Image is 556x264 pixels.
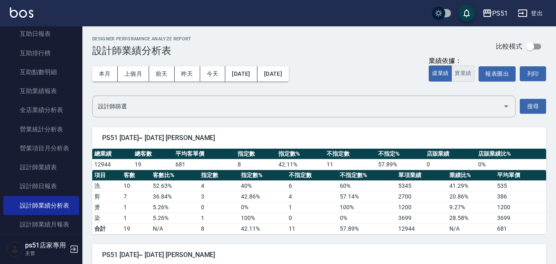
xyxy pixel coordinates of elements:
[287,213,338,223] td: 0
[199,191,239,202] td: 3
[7,241,23,257] img: Person
[151,202,199,213] td: 5.26 %
[199,213,239,223] td: 1
[151,170,199,181] th: 客數比%
[151,213,199,223] td: 5.26 %
[396,191,447,202] td: 2700
[447,191,495,202] td: 20.86 %
[495,191,546,202] td: 386
[514,6,546,21] button: 登出
[92,191,121,202] td: 剪
[447,170,495,181] th: 業績比%
[199,223,239,234] td: 8
[338,180,396,191] td: 60 %
[287,170,338,181] th: 不指定數
[25,250,67,257] p: 主管
[92,66,118,82] button: 本月
[425,159,476,170] td: 0
[92,36,192,42] h2: Designer Perforamnce Analyze Report
[276,159,325,170] td: 42.11 %
[199,170,239,181] th: 指定數
[199,180,239,191] td: 4
[92,170,121,181] th: 項目
[92,45,192,56] h3: 設計師業績分析表
[200,66,226,82] button: 今天
[287,202,338,213] td: 1
[338,170,396,181] th: 不指定數%
[92,223,121,234] td: 合計
[199,202,239,213] td: 0
[429,57,474,65] div: 業績依據：
[3,139,79,158] a: 營業項目月分析表
[133,159,173,170] td: 19
[376,149,424,159] th: 不指定%
[3,120,79,139] a: 營業統計分析表
[447,213,495,223] td: 28.58 %
[338,223,396,234] td: 57.89%
[3,44,79,63] a: 互助排行榜
[149,66,175,82] button: 前天
[287,223,338,234] td: 11
[447,202,495,213] td: 9.27 %
[121,223,151,234] td: 19
[239,202,287,213] td: 0 %
[425,149,476,159] th: 店販業績
[479,5,511,22] button: PS51
[520,99,546,114] button: 搜尋
[447,180,495,191] td: 41.29 %
[338,213,396,223] td: 0 %
[3,24,79,43] a: 互助日報表
[92,170,546,234] table: a dense table
[492,8,508,19] div: PS51
[3,196,79,215] a: 設計師業績分析表
[495,202,546,213] td: 1200
[118,66,149,82] button: 上個月
[121,213,151,223] td: 1
[396,180,447,191] td: 5345
[133,149,173,159] th: 總客數
[3,82,79,100] a: 互助業績報表
[92,180,121,191] td: 洗
[338,202,396,213] td: 100 %
[3,215,79,234] a: 設計師業績月報表
[92,213,121,223] td: 染
[92,159,133,170] td: 12944
[3,63,79,82] a: 互助點數明細
[451,65,474,82] button: 實業績
[447,223,495,234] td: N/A
[396,213,447,223] td: 3699
[338,191,396,202] td: 57.14 %
[479,66,516,82] button: 報表匯出
[495,213,546,223] td: 3699
[92,202,121,213] td: 燙
[121,202,151,213] td: 1
[3,177,79,196] a: 設計師日報表
[236,159,276,170] td: 8
[476,149,546,159] th: 店販業績比%
[276,149,325,159] th: 指定數%
[239,223,287,234] td: 42.11%
[3,100,79,119] a: 全店業績分析表
[102,134,536,142] span: PS51 [DATE]~ [DATE] [PERSON_NAME]
[3,158,79,177] a: 設計師業績表
[121,180,151,191] td: 10
[376,159,424,170] td: 57.89 %
[239,213,287,223] td: 100 %
[396,202,447,213] td: 1200
[325,159,376,170] td: 11
[25,241,67,250] h5: ps51店家專用
[287,191,338,202] td: 4
[495,223,546,234] td: 681
[396,223,447,234] td: 12944
[257,66,289,82] button: [DATE]
[151,223,199,234] td: N/A
[429,65,452,82] button: 虛業績
[239,170,287,181] th: 指定數%
[236,149,276,159] th: 指定數
[495,170,546,181] th: 平均單價
[287,180,338,191] td: 6
[121,170,151,181] th: 客數
[102,251,536,259] span: PS51 [DATE]~ [DATE] [PERSON_NAME]
[175,66,200,82] button: 昨天
[225,66,257,82] button: [DATE]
